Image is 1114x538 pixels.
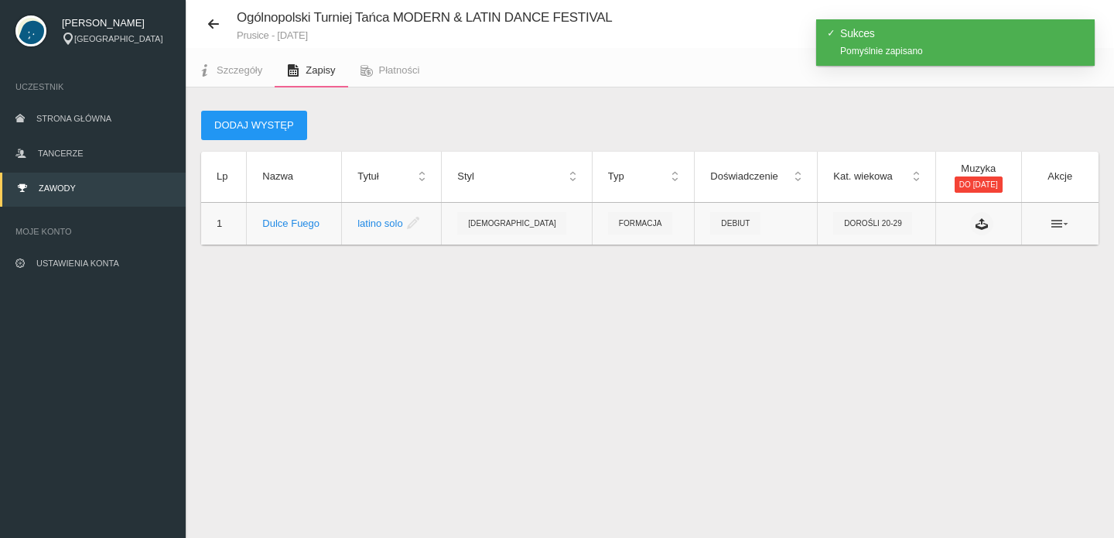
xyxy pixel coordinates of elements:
span: Zapisy [306,64,335,76]
small: Prusice - [DATE] [237,30,613,40]
span: do [DATE] [955,176,1003,192]
span: [DEMOGRAPHIC_DATA] [457,212,566,235]
a: latino solo [357,218,403,229]
div: Pomyślnie zapisano [840,46,1085,56]
span: Debiut [710,212,760,235]
span: Ustawienia konta [36,259,119,268]
span: Moje konto [15,224,170,239]
span: Uczestnik [15,79,170,94]
span: Płatności [379,64,420,76]
td: 1 [201,202,247,245]
span: Dorośli 20-29 [833,212,912,235]
span: Zawody [39,183,76,193]
th: Nazwa [247,152,342,202]
button: Dodaj występ [201,111,307,140]
th: Lp [201,152,247,202]
th: Muzyka [935,152,1021,202]
span: Formacja [608,212,672,235]
a: Zapisy [275,53,347,87]
span: Strona główna [36,114,111,123]
span: Tancerze [38,149,83,158]
th: Styl [442,152,593,202]
th: Akcje [1021,152,1099,202]
th: Tytuł [342,152,442,202]
span: Szczegóły [217,64,262,76]
th: Kat. wiekowa [818,152,936,202]
a: Płatności [348,53,432,87]
div: Dulce Fuego [262,216,326,231]
h4: Sukces [840,28,1085,39]
a: Szczegóły [186,53,275,87]
div: [GEOGRAPHIC_DATA] [62,33,170,46]
img: svg [15,15,46,46]
th: Typ [592,152,695,202]
span: Ogólnopolski Turniej Tańca MODERN & LATIN DANCE FESTIVAL [237,10,613,25]
th: Doświadczenie [695,152,818,202]
span: [PERSON_NAME] [62,15,170,31]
